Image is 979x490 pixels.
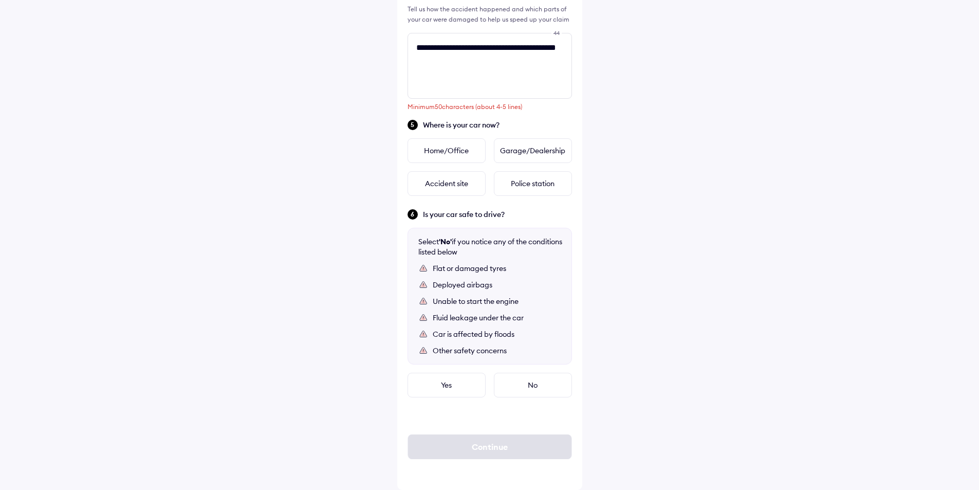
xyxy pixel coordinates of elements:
span: Is your car safe to drive? [423,209,572,220]
div: Tell us how the accident happened and which parts of your car were damaged to help us speed up yo... [408,4,572,25]
div: No [494,373,572,397]
div: Police station [494,171,572,196]
b: 'No' [439,237,452,246]
div: Deployed airbags [433,280,561,290]
div: Garage/Dealership [494,138,572,163]
div: Select if you notice any of the conditions listed below [418,237,562,257]
div: Other safety concerns [433,346,561,356]
div: Accident site [408,171,486,196]
span: Where is your car now? [423,120,572,130]
div: Minimum 50 characters (about 4-5 lines) [408,103,572,111]
div: Yes [408,373,486,397]
div: Fluid leakage under the car [433,313,561,323]
div: Flat or damaged tyres [433,263,561,274]
div: Unable to start the engine [433,296,561,306]
div: Car is affected by floods [433,329,561,339]
div: Home/Office [408,138,486,163]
